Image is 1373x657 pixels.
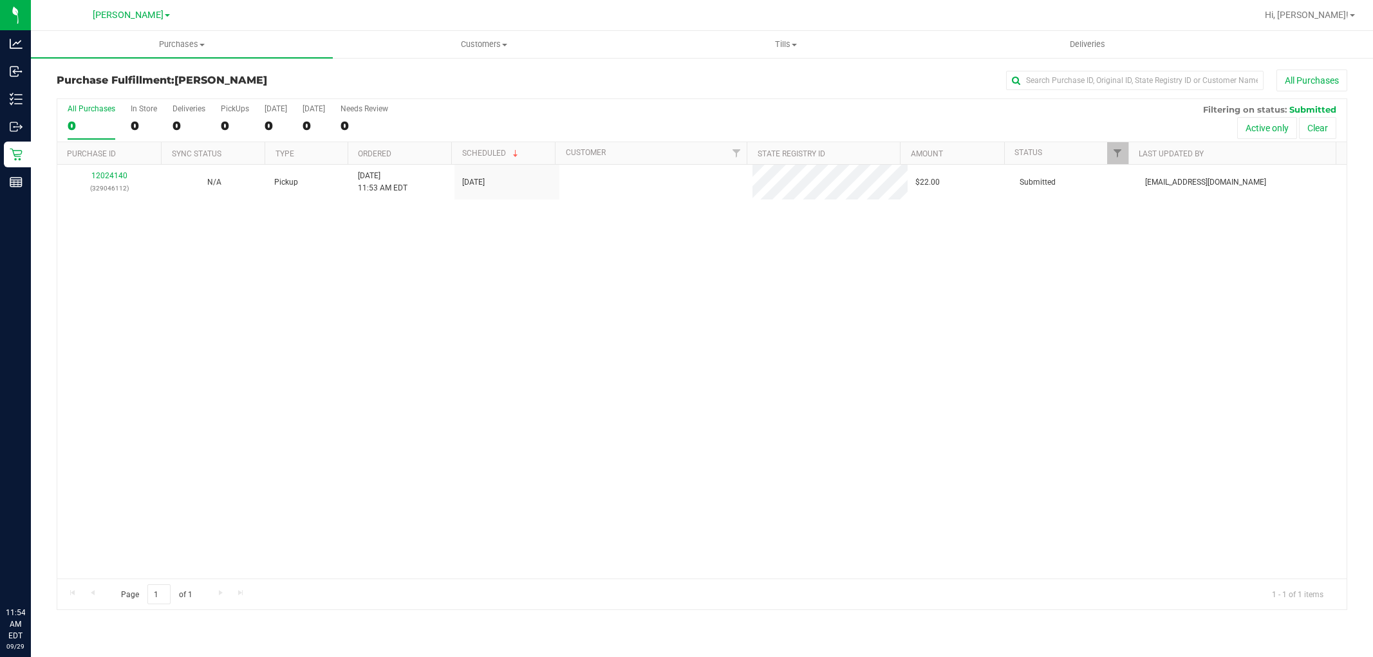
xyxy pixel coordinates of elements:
[31,31,333,58] a: Purchases
[758,149,825,158] a: State Registry ID
[65,182,154,194] p: (329046112)
[358,149,391,158] a: Ordered
[131,118,157,133] div: 0
[10,148,23,161] inline-svg: Retail
[173,118,205,133] div: 0
[265,118,287,133] div: 0
[1006,71,1264,90] input: Search Purchase ID, Original ID, State Registry ID or Customer Name...
[276,149,294,158] a: Type
[67,149,116,158] a: Purchase ID
[1052,39,1123,50] span: Deliveries
[937,31,1238,58] a: Deliveries
[1237,117,1297,139] button: Active only
[1020,176,1056,189] span: Submitted
[303,104,325,113] div: [DATE]
[358,170,407,194] span: [DATE] 11:53 AM EDT
[303,118,325,133] div: 0
[13,554,51,593] iframe: Resource center
[68,104,115,113] div: All Purchases
[1145,176,1266,189] span: [EMAIL_ADDRESS][DOMAIN_NAME]
[911,149,943,158] a: Amount
[1265,10,1349,20] span: Hi, [PERSON_NAME]!
[207,178,221,187] span: Not Applicable
[341,104,388,113] div: Needs Review
[1139,149,1204,158] a: Last Updated By
[341,118,388,133] div: 0
[173,104,205,113] div: Deliveries
[274,176,298,189] span: Pickup
[333,31,635,58] a: Customers
[91,171,127,180] a: 12024140
[221,104,249,113] div: PickUps
[68,118,115,133] div: 0
[110,584,203,604] span: Page of 1
[221,118,249,133] div: 0
[10,120,23,133] inline-svg: Outbound
[38,552,53,568] iframe: Resource center unread badge
[6,607,25,642] p: 11:54 AM EDT
[1014,148,1042,157] a: Status
[172,149,221,158] a: Sync Status
[1203,104,1287,115] span: Filtering on status:
[57,75,487,86] h3: Purchase Fulfillment:
[10,93,23,106] inline-svg: Inventory
[207,176,221,189] button: N/A
[1276,69,1347,91] button: All Purchases
[333,39,634,50] span: Customers
[725,142,747,164] a: Filter
[566,148,606,157] a: Customer
[915,176,940,189] span: $22.00
[10,37,23,50] inline-svg: Analytics
[93,10,163,21] span: [PERSON_NAME]
[462,176,485,189] span: [DATE]
[1107,142,1128,164] a: Filter
[265,104,287,113] div: [DATE]
[31,39,333,50] span: Purchases
[1299,117,1336,139] button: Clear
[635,31,937,58] a: Tills
[174,74,267,86] span: [PERSON_NAME]
[10,176,23,189] inline-svg: Reports
[147,584,171,604] input: 1
[635,39,936,50] span: Tills
[1289,104,1336,115] span: Submitted
[131,104,157,113] div: In Store
[462,149,521,158] a: Scheduled
[10,65,23,78] inline-svg: Inbound
[6,642,25,651] p: 09/29
[1262,584,1334,604] span: 1 - 1 of 1 items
